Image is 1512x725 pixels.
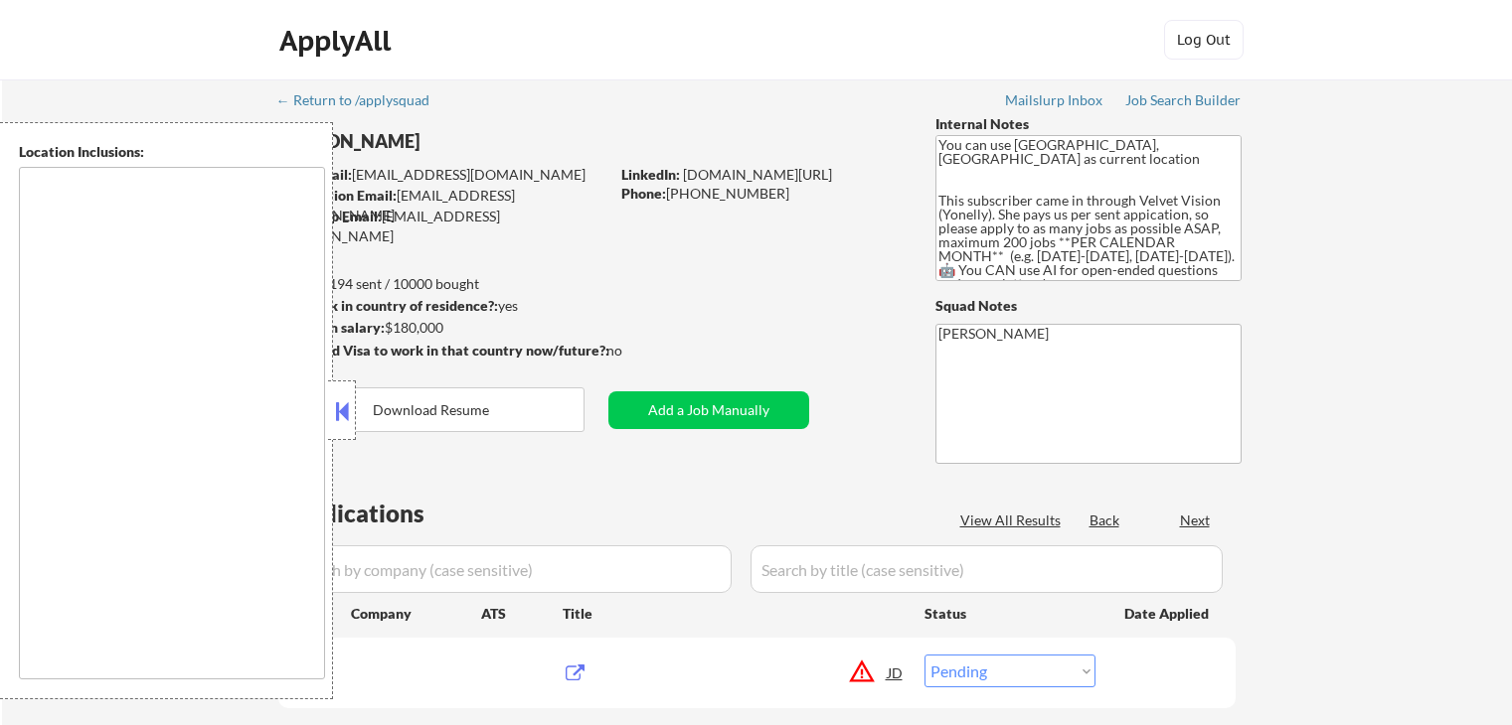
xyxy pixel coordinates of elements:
div: Job Search Builder [1125,93,1242,107]
strong: Phone: [621,185,666,202]
a: ← Return to /applysquad [276,92,448,112]
div: [EMAIL_ADDRESS][DOMAIN_NAME] [279,165,608,185]
div: $180,000 [277,318,608,338]
div: Date Applied [1124,604,1212,624]
div: Company [351,604,481,624]
div: Back [1090,510,1121,530]
button: warning_amber [848,657,876,685]
div: [EMAIL_ADDRESS][DOMAIN_NAME] [278,207,608,245]
div: ATS [481,604,563,624]
a: [DOMAIN_NAME][URL] [683,166,832,183]
a: Mailslurp Inbox [1005,92,1104,112]
button: Add a Job Manually [608,391,809,429]
div: [EMAIL_ADDRESS][DOMAIN_NAME] [279,186,608,224]
div: Location Inclusions: [19,142,325,162]
div: Mailslurp Inbox [1005,93,1104,107]
div: yes [277,296,602,316]
div: ApplyAll [279,24,397,58]
div: Status [924,595,1095,631]
button: Download Resume [278,387,585,432]
div: Next [1180,510,1212,530]
input: Search by company (case sensitive) [284,545,732,593]
div: View All Results [960,510,1067,530]
div: Title [563,604,906,624]
div: [PHONE_NUMBER] [621,184,903,204]
div: no [606,341,663,361]
button: Log Out [1164,20,1244,60]
strong: LinkedIn: [621,166,680,183]
div: Internal Notes [935,114,1242,134]
div: Applications [284,502,481,525]
div: JD [886,654,906,690]
input: Search by title (case sensitive) [751,545,1223,593]
div: [PERSON_NAME] [278,129,687,154]
div: ← Return to /applysquad [276,93,448,107]
div: Squad Notes [935,296,1242,316]
strong: Will need Visa to work in that country now/future?: [278,342,609,359]
div: 194 sent / 10000 bought [277,274,608,294]
strong: Can work in country of residence?: [277,297,498,314]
